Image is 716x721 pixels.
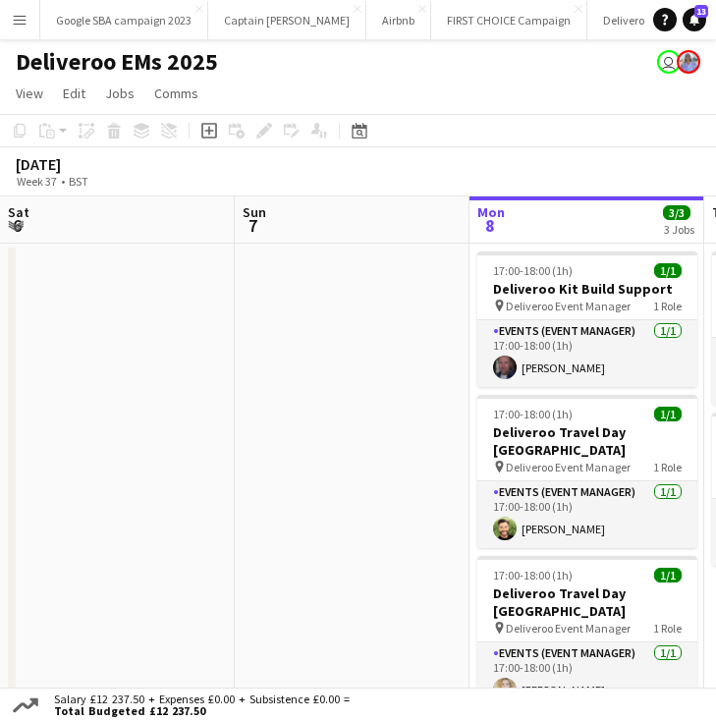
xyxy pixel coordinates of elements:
[493,568,573,582] span: 17:00-18:00 (1h)
[54,705,350,717] span: Total Budgeted £12 237.50
[40,1,208,39] button: Google SBA campaign 2023
[653,460,682,474] span: 1 Role
[63,84,85,102] span: Edit
[8,81,51,106] a: View
[477,556,697,709] app-job-card: 17:00-18:00 (1h)1/1Deliveroo Travel Day [GEOGRAPHIC_DATA] Deliveroo Event Manager1 RoleEvents (Ev...
[474,214,505,237] span: 8
[477,203,505,221] span: Mon
[146,81,206,106] a: Comms
[16,84,43,102] span: View
[477,320,697,387] app-card-role: Events (Event Manager)1/117:00-18:00 (1h)[PERSON_NAME]
[657,50,681,74] app-user-avatar: Ed Harvey
[477,642,697,709] app-card-role: Events (Event Manager)1/117:00-18:00 (1h)[PERSON_NAME]
[12,174,61,189] span: Week 37
[653,621,682,636] span: 1 Role
[653,299,682,313] span: 1 Role
[55,81,93,106] a: Edit
[477,584,697,620] h3: Deliveroo Travel Day [GEOGRAPHIC_DATA]
[654,568,682,582] span: 1/1
[42,693,354,717] div: Salary £12 237.50 + Expenses £0.00 + Subsistence £0.00 =
[16,47,218,77] h1: Deliveroo EMs 2025
[477,395,697,548] app-job-card: 17:00-18:00 (1h)1/1Deliveroo Travel Day [GEOGRAPHIC_DATA] Deliveroo Event Manager1 RoleEvents (Ev...
[663,205,690,220] span: 3/3
[477,251,697,387] app-job-card: 17:00-18:00 (1h)1/1Deliveroo Kit Build Support Deliveroo Event Manager1 RoleEvents (Event Manager...
[493,263,573,278] span: 17:00-18:00 (1h)
[240,214,266,237] span: 7
[587,1,708,39] button: Deliveroo H2 2024
[664,222,694,237] div: 3 Jobs
[677,50,700,74] app-user-avatar: Lucy Hillier
[243,203,266,221] span: Sun
[154,84,198,102] span: Comms
[477,280,697,298] h3: Deliveroo Kit Build Support
[477,481,697,548] app-card-role: Events (Event Manager)1/117:00-18:00 (1h)[PERSON_NAME]
[105,84,135,102] span: Jobs
[477,423,697,459] h3: Deliveroo Travel Day [GEOGRAPHIC_DATA]
[654,263,682,278] span: 1/1
[506,460,631,474] span: Deliveroo Event Manager
[654,407,682,421] span: 1/1
[683,8,706,31] a: 13
[16,154,134,174] div: [DATE]
[506,299,631,313] span: Deliveroo Event Manager
[694,5,708,18] span: 13
[431,1,587,39] button: FIRST CHOICE Campaign
[97,81,142,106] a: Jobs
[506,621,631,636] span: Deliveroo Event Manager
[8,203,29,221] span: Sat
[5,214,29,237] span: 6
[69,174,88,189] div: BST
[366,1,431,39] button: Airbnb
[208,1,366,39] button: Captain [PERSON_NAME]
[493,407,573,421] span: 17:00-18:00 (1h)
